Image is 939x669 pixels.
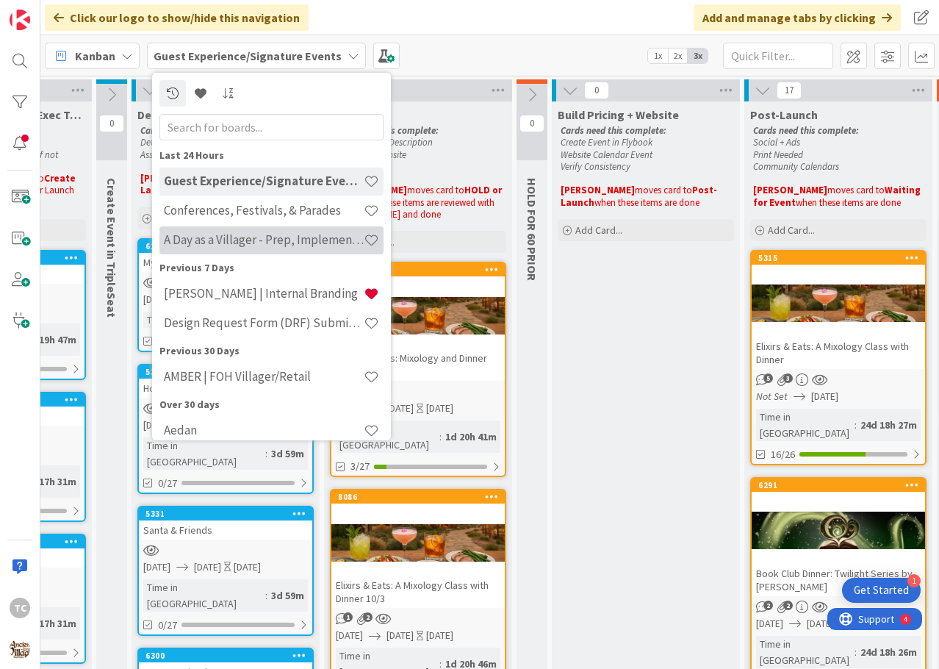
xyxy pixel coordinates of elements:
div: Open Get Started checklist, remaining modules: 1 [842,578,921,603]
img: avatar [10,639,30,659]
em: Cards need this complete: [753,124,859,137]
span: [DATE] [811,389,838,404]
span: when these items are reviewed with [PERSON_NAME] and done [333,196,497,221]
span: : [265,587,267,604]
div: TC [10,598,30,618]
div: 8086Elixirs & Eats: A Mixology Class with Dinner 10/3 [331,490,505,608]
img: Visit kanbanzone.com [10,10,30,30]
em: Print Needed [753,149,803,161]
span: 2 [363,612,373,622]
div: Add and manage tabs by clicking [694,4,901,31]
div: 8087 [338,265,505,275]
span: 0/27 [158,476,177,491]
i: Not Set [756,390,788,403]
span: [DATE] [194,559,221,575]
div: 1 [907,574,921,587]
h4: Guest Experience/Signature Events [164,173,364,188]
span: Kanban [75,47,115,65]
div: 5324Holiday Character Breakfast [139,365,312,398]
em: Social + Ads [753,136,800,149]
div: 175d 17h 31m [11,473,80,490]
span: : [855,417,857,433]
h4: Aedan [164,423,364,437]
div: 8086 [331,490,505,504]
span: 1x [648,49,668,63]
div: 4 [76,6,80,18]
strong: Waiting for Event [753,184,923,208]
h4: Design Request Form (DRF) Submittals [164,315,364,330]
span: 0/27 [158,618,177,633]
div: 6291 [752,479,925,492]
span: 17 [777,82,802,99]
em: Verify Consistency [561,160,630,173]
div: 6293 [145,241,312,251]
div: 6293Mystical Market [139,240,312,272]
span: 3 [783,373,793,383]
span: [DATE] [143,292,170,307]
em: Website Calendar Event [561,149,652,161]
span: Build Pricing + Website [558,107,679,122]
a: 5315Elixirs & Eats: A Mixology Class with DinnerNot Set[DATE]Time in [GEOGRAPHIC_DATA]:24d 18h 27... [750,250,927,465]
span: 5 [763,373,773,383]
strong: [PERSON_NAME] [753,184,827,196]
div: 175d 17h 31m [11,615,80,632]
div: 8086 [338,492,505,502]
div: 24d 18h 26m [857,644,921,660]
span: Add Card... [575,223,622,237]
div: Time in [GEOGRAPHIC_DATA] [756,409,855,441]
strong: Post-Launch [561,184,717,208]
div: [DATE] [426,628,453,643]
h4: [PERSON_NAME] | Internal Branding [164,286,364,301]
div: Book Club Dinner: Twilight Series by [PERSON_NAME] [752,564,925,596]
h4: A Day as a Villager - Prep, Implement and Execute [164,232,364,247]
span: 2 [783,601,793,610]
h4: AMBER | FOH Villager/Retail [164,369,364,384]
div: [DATE] [426,401,453,416]
div: Mystical Market [139,253,312,272]
h4: Conferences, Festivals, & Parades [164,203,364,218]
em: Cards need this complete: [561,124,666,137]
em: Community Calendars [753,160,839,173]
div: Santa & Friends [139,520,312,540]
div: 1d 20h 41m [442,429,500,445]
span: 2x [668,49,688,63]
a: 5331Santa & Friends[DATE][DATE][DATE]Time in [GEOGRAPHIC_DATA]:3d 59m0/27 [137,506,314,636]
span: moves card to [407,184,464,196]
div: Previous 7 Days [159,260,384,276]
em: Assign Host [140,149,185,161]
div: 24d 18h 27m [857,417,921,433]
span: when these items are done [594,196,699,209]
strong: Pre-Launch [140,172,291,196]
span: 1 [343,612,353,622]
span: [DATE] [386,401,414,416]
em: Detail BEO [140,136,182,149]
div: 5331Santa & Friends [139,507,312,540]
div: 3d 59m [267,446,308,462]
span: 0 [99,115,124,132]
div: 5315Elixirs & Eats: A Mixology Class with Dinner [752,251,925,369]
div: Time in [GEOGRAPHIC_DATA] [143,312,270,328]
span: [DATE] [143,559,170,575]
span: [DATE] [807,616,834,632]
div: Previous 30 Days [159,343,384,359]
span: Detail Event in TripleSeat [137,107,273,122]
div: 6293 [139,240,312,253]
span: 3x [688,49,708,63]
span: when these items are done [796,196,901,209]
div: 6300 [139,649,312,662]
div: Elixir and Eats: Mixology and Dinner Event 11/6 [331,348,505,381]
div: 5324 [139,365,312,379]
span: [DATE] [143,418,170,433]
span: : [265,446,267,462]
span: Support [31,2,67,20]
span: moves card to [827,184,885,196]
div: Click our logo to show/hide this navigation [45,4,309,31]
span: Post-Launch [750,107,818,122]
span: HOLD FOR 60 PRIOR [525,178,539,281]
input: Search for boards... [159,114,384,140]
a: 8087Elixir and Eats: Mixology and Dinner Event 11/6[DATE][DATE][DATE]Time in [GEOGRAPHIC_DATA]:1d... [330,262,506,477]
span: 0 [584,82,609,99]
div: Holiday Character Breakfast [139,379,312,398]
span: Create Event in TripleSeat [104,178,119,318]
span: 2 [763,601,773,610]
